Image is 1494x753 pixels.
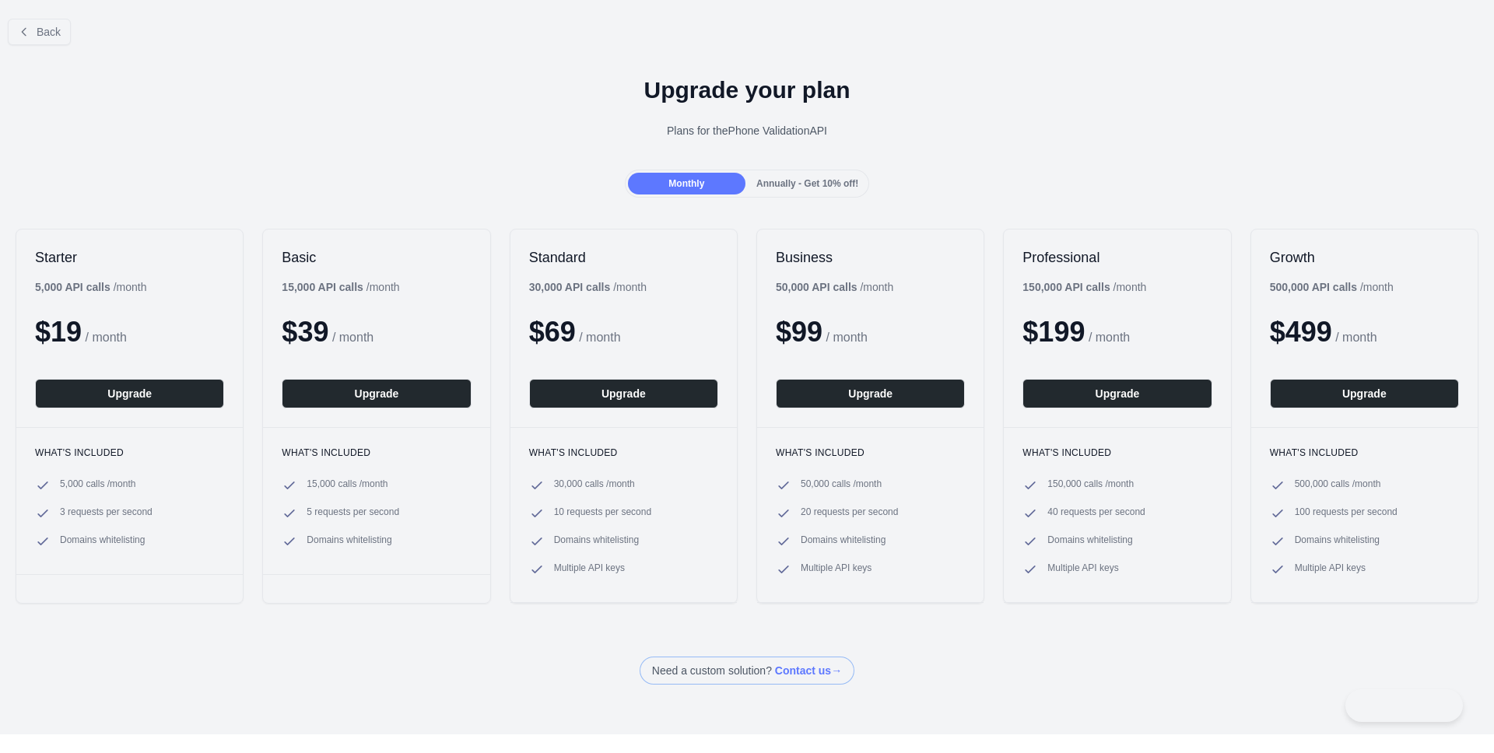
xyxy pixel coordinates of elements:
[1022,316,1085,348] span: $ 199
[776,316,822,348] span: $ 99
[529,379,718,408] button: Upgrade
[776,379,965,408] button: Upgrade
[1022,379,1212,408] button: Upgrade
[826,331,868,344] span: / month
[579,331,620,344] span: / month
[1089,331,1130,344] span: / month
[1345,689,1463,722] iframe: Toggle Customer Support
